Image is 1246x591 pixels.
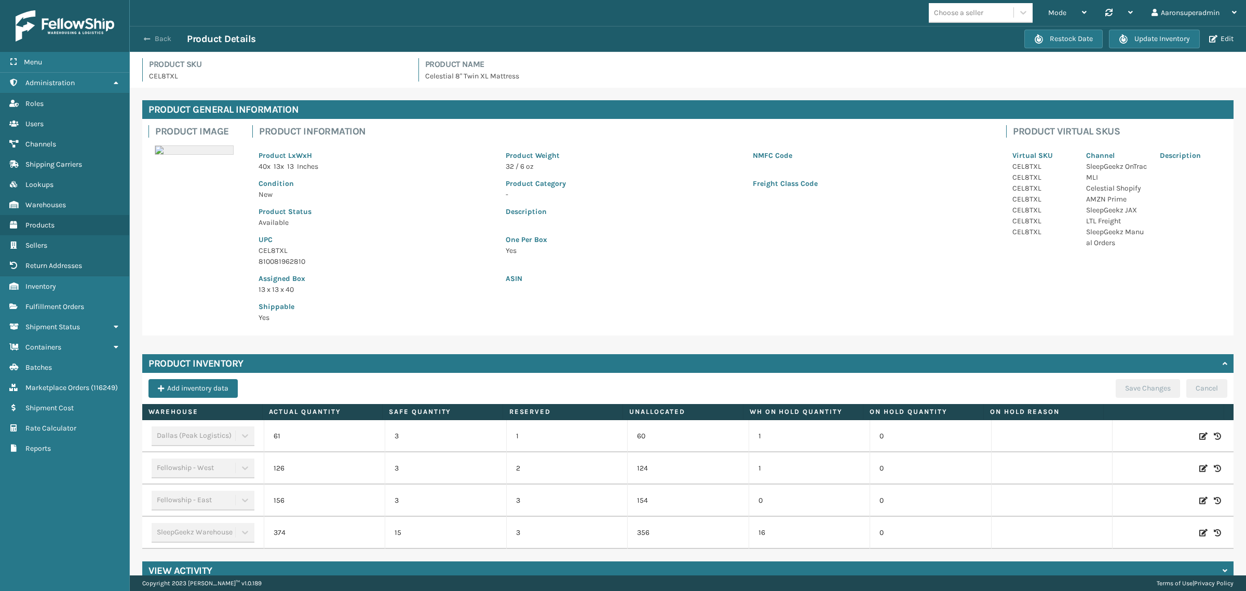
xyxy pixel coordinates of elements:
span: Return Addresses [25,261,82,270]
span: Mode [1048,8,1066,17]
h3: Product Details [187,33,256,45]
h4: Product Inventory [148,357,243,370]
p: NMFC Code [753,150,987,161]
td: 0 [870,517,991,549]
i: Inventory History [1214,463,1221,474]
button: Save Changes [1116,379,1180,398]
button: Cancel [1186,379,1227,398]
i: Edit [1199,495,1208,506]
p: Assigned Box [259,273,493,284]
h4: Product SKU [149,58,406,71]
p: 1 [516,431,618,441]
td: 3 [385,452,506,485]
p: Yes [259,312,493,323]
td: 124 [627,452,749,485]
p: CEL8TXL [149,71,406,82]
p: CEL8TXL [1012,161,1074,172]
span: Menu [24,58,42,66]
span: Warehouses [25,200,66,209]
p: CEL8TXL [1012,194,1074,205]
p: AMZN Prime [1086,194,1147,205]
p: 810081962810 [259,256,493,267]
p: - [506,189,740,200]
i: Inventory History [1214,495,1221,506]
span: Batches [25,363,52,372]
button: Update Inventory [1109,30,1200,48]
button: Restock Date [1024,30,1103,48]
p: Condition [259,178,493,189]
div: Choose a seller [934,7,983,18]
span: 13 [287,162,294,171]
label: Unallocated [629,407,737,417]
td: 154 [627,485,749,517]
p: One Per Box [506,234,987,245]
td: 61 [264,420,385,452]
i: Inventory History [1214,528,1221,538]
td: 60 [627,420,749,452]
span: 32 / 6 oz [506,162,534,171]
td: 3 [385,485,506,517]
p: CEL8TXL [1012,205,1074,216]
span: Sellers [25,241,47,250]
td: 0 [749,485,870,517]
td: 15 [385,517,506,549]
p: Description [1160,150,1221,161]
span: Users [25,119,44,128]
span: Reports [25,444,51,453]
i: Edit [1199,463,1208,474]
button: Back [139,34,187,44]
span: Marketplace Orders [25,383,89,392]
h4: Product Information [259,125,994,138]
h4: Product Virtual SKUs [1013,125,1227,138]
p: CEL8TXL [1012,226,1074,237]
label: On Hold Reason [990,407,1098,417]
i: Inventory History [1214,431,1221,441]
p: Freight Class Code [753,178,987,189]
p: Celestial 8" Twin XL Mattress [425,71,1234,82]
span: Shipment Cost [25,404,74,412]
td: 0 [870,485,991,517]
p: Copyright 2023 [PERSON_NAME]™ v 1.0.189 [142,575,262,591]
p: Available [259,217,493,228]
h4: View Activity [148,565,212,577]
p: CEL8TXL [1012,216,1074,226]
p: Product Status [259,206,493,217]
p: SleepGeekz OnTrac [1086,161,1147,172]
button: Edit [1206,34,1237,44]
span: 13 x [274,162,284,171]
span: Shipping Carriers [25,160,82,169]
a: Terms of Use [1157,580,1193,587]
p: Product Category [506,178,740,189]
p: Virtual SKU [1012,150,1074,161]
td: 16 [749,517,870,549]
p: 3 [516,528,618,538]
p: Description [506,206,987,217]
p: Shippable [259,301,493,312]
div: | [1157,575,1234,591]
p: Celestial Shopify [1086,183,1147,194]
span: Containers [25,343,61,352]
h4: Product Name [425,58,1234,71]
p: MLI [1086,172,1147,183]
p: Channel [1086,150,1147,161]
span: Administration [25,78,75,87]
td: 156 [264,485,385,517]
i: Edit [1199,431,1208,441]
p: 3 [516,495,618,506]
span: Channels [25,140,56,149]
p: LTL Freight [1086,216,1147,226]
a: Privacy Policy [1194,580,1234,587]
label: Actual Quantity [269,407,376,417]
p: CEL8TXL [1012,172,1074,183]
p: SleepGeekz Manual Orders [1086,226,1147,248]
span: Inventory [25,282,56,291]
img: 51104088640_40f294f443_o-scaled-700x700.jpg [155,145,234,155]
p: Product LxWxH [259,150,493,161]
span: Shipment Status [25,323,80,331]
p: CEL8TXL [259,245,493,256]
span: Lookups [25,180,53,189]
span: ( 116249 ) [91,383,118,392]
h4: Product Image [155,125,240,138]
td: 126 [264,452,385,485]
td: 1 [749,452,870,485]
